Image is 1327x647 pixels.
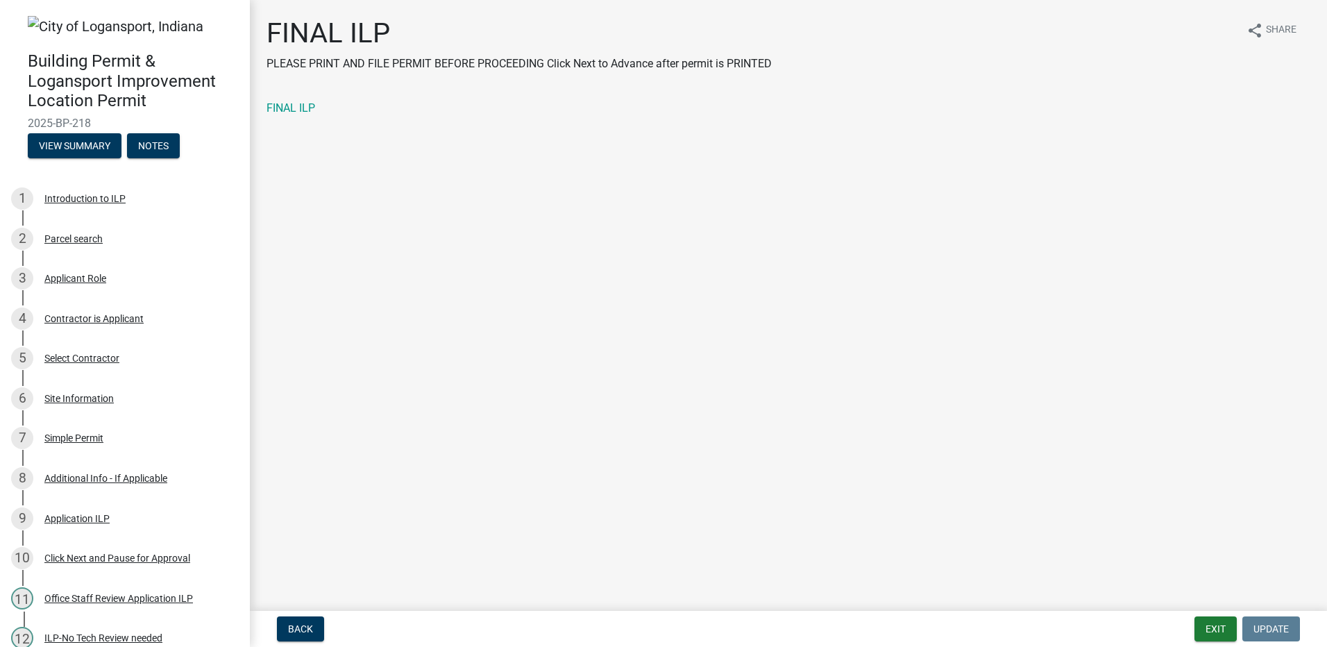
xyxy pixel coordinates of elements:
div: 6 [11,387,33,410]
h1: FINAL ILP [267,17,772,50]
span: Back [288,623,313,635]
div: 1 [11,187,33,210]
div: Additional Info - If Applicable [44,473,167,483]
div: Select Contractor [44,353,119,363]
button: Exit [1194,616,1237,641]
div: 9 [11,507,33,530]
div: 8 [11,467,33,489]
p: PLEASE PRINT AND FILE PERMIT BEFORE PROCEEDING Click Next to Advance after permit is PRINTED [267,56,772,72]
span: 2025-BP-218 [28,117,222,130]
button: shareShare [1235,17,1308,44]
button: Notes [127,133,180,158]
div: 2 [11,228,33,250]
div: Simple Permit [44,433,103,443]
span: Update [1253,623,1289,635]
div: Parcel search [44,234,103,244]
div: 5 [11,347,33,369]
button: View Summary [28,133,121,158]
div: ILP-No Tech Review needed [44,633,162,643]
div: Office Staff Review Application ILP [44,594,193,603]
div: 3 [11,267,33,289]
div: Applicant Role [44,274,106,283]
button: Update [1242,616,1300,641]
div: 10 [11,547,33,569]
button: Back [277,616,324,641]
a: FINAL ILP [267,101,315,115]
div: Site Information [44,394,114,403]
div: Click Next and Pause for Approval [44,553,190,563]
div: Introduction to ILP [44,194,126,203]
i: share [1246,22,1263,39]
div: 11 [11,587,33,610]
wm-modal-confirm: Summary [28,141,121,152]
div: Application ILP [44,514,110,523]
h4: Building Permit & Logansport Improvement Location Permit [28,51,239,111]
img: City of Logansport, Indiana [28,16,203,37]
div: 4 [11,308,33,330]
div: 7 [11,427,33,449]
wm-modal-confirm: Notes [127,141,180,152]
div: Contractor is Applicant [44,314,144,323]
span: Share [1266,22,1296,39]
